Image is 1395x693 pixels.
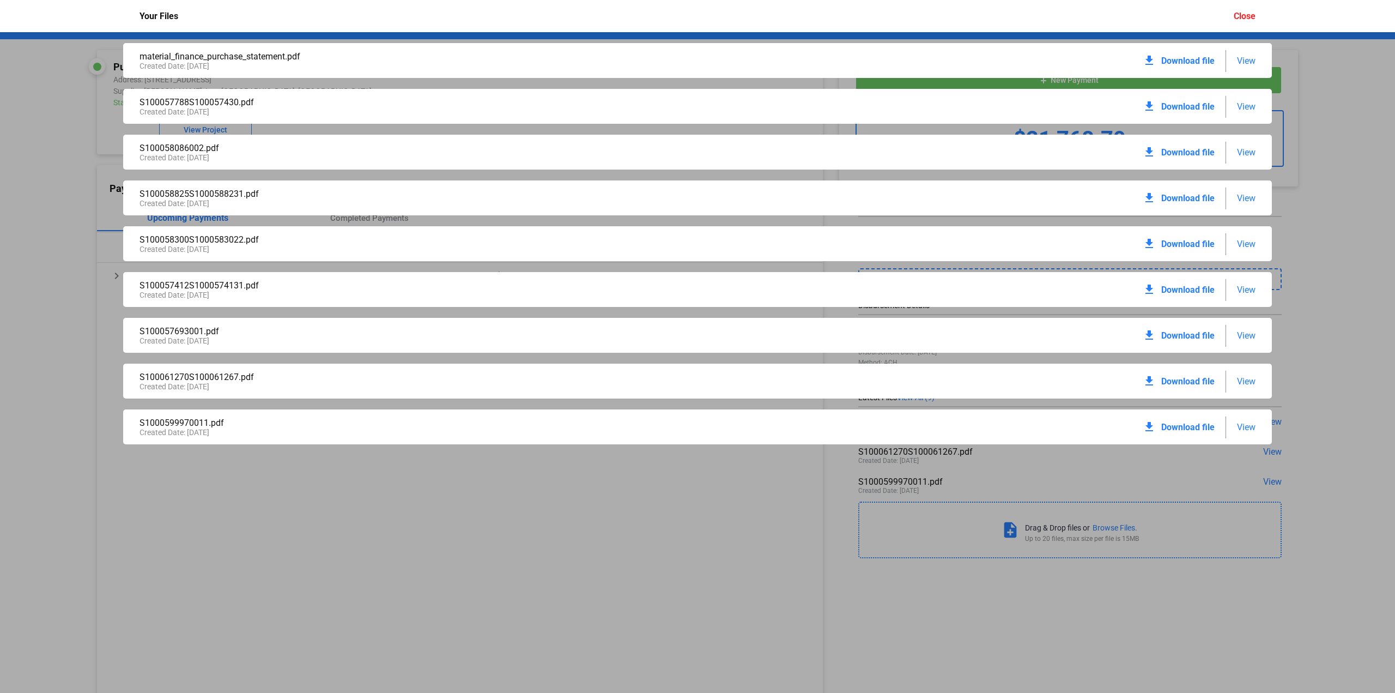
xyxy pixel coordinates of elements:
[139,51,697,62] div: material_finance_purchase_statement.pdf
[1143,420,1156,433] mat-icon: download
[139,336,697,345] div: Created Date: [DATE]
[1161,56,1215,66] span: Download file
[1237,376,1255,387] span: View
[1161,422,1215,432] span: Download file
[139,189,697,199] div: S100058825S1000588231.pdf
[139,97,697,107] div: S100057788S100057430.pdf
[139,418,697,428] div: S1000599970011.pdf
[139,245,697,254] div: Created Date: [DATE]
[1237,239,1255,249] span: View
[1161,101,1215,112] span: Download file
[1143,283,1156,296] mat-icon: download
[1237,147,1255,158] span: View
[1143,54,1156,67] mat-icon: download
[139,280,697,291] div: S100057412S1000574131.pdf
[1143,237,1156,250] mat-icon: download
[139,234,697,245] div: S100058300S1000583022.pdf
[139,199,697,208] div: Created Date: [DATE]
[139,11,178,21] div: Your Files
[1161,376,1215,387] span: Download file
[1237,422,1255,432] span: View
[1237,330,1255,341] span: View
[139,372,697,382] div: S100061270S100061267.pdf
[139,326,697,336] div: S100057693001.pdf
[1143,191,1156,204] mat-icon: download
[1237,56,1255,66] span: View
[1234,11,1255,21] div: Close
[1237,285,1255,295] span: View
[139,428,697,437] div: Created Date: [DATE]
[1161,285,1215,295] span: Download file
[1143,329,1156,342] mat-icon: download
[1237,193,1255,203] span: View
[139,62,697,70] div: Created Date: [DATE]
[1161,330,1215,341] span: Download file
[139,291,697,299] div: Created Date: [DATE]
[1237,101,1255,112] span: View
[1161,193,1215,203] span: Download file
[139,382,697,391] div: Created Date: [DATE]
[1161,147,1215,158] span: Download file
[139,143,697,153] div: S100058086002.pdf
[1143,375,1156,388] mat-icon: download
[1161,239,1215,249] span: Download file
[139,107,697,116] div: Created Date: [DATE]
[1143,146,1156,159] mat-icon: download
[1143,100,1156,113] mat-icon: download
[139,153,697,162] div: Created Date: [DATE]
